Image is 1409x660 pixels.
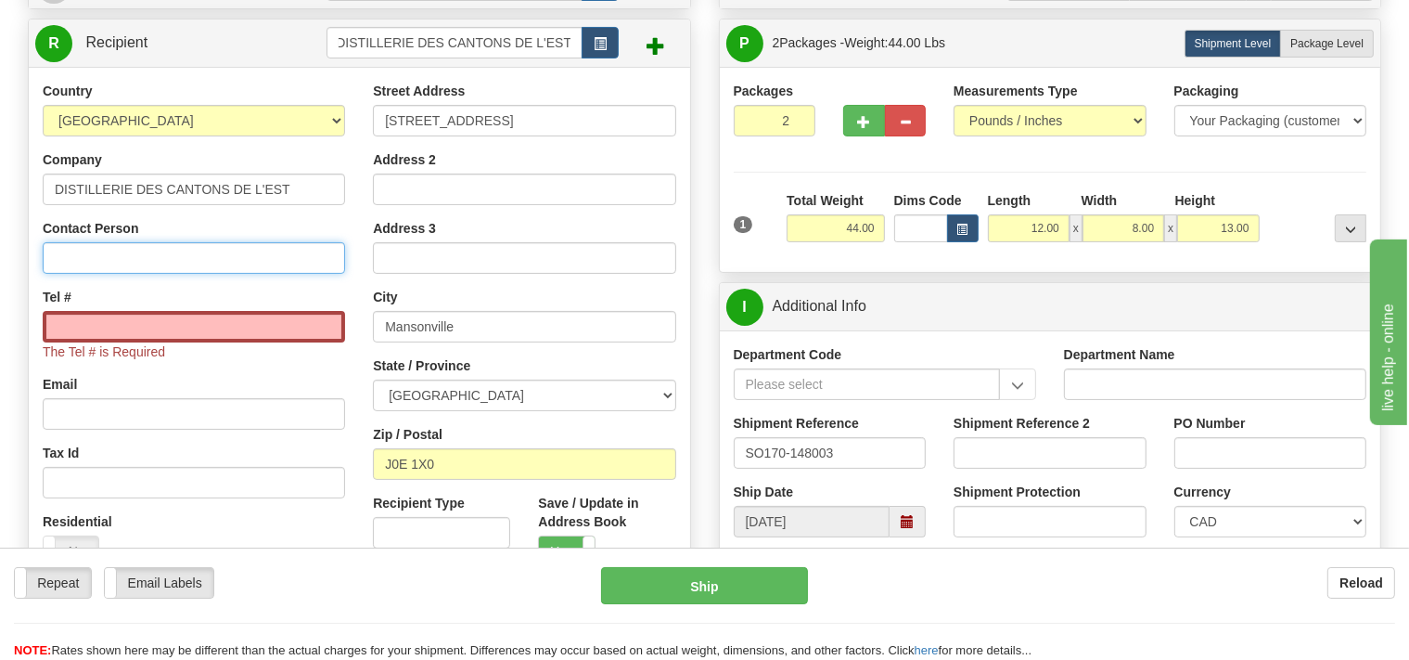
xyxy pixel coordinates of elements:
[734,345,842,364] label: Department Code
[43,150,102,169] label: Company
[734,369,1000,400] input: Please select
[726,25,763,62] span: P
[327,27,582,58] input: Recipient Id
[373,150,436,169] label: Address 2
[1327,567,1395,599] button: Reload
[373,219,436,238] label: Address 3
[734,483,794,501] label: Ship Date
[373,105,675,136] input: Enter a location
[44,537,98,566] label: No
[726,288,1375,326] a: IAdditional Info
[85,34,147,50] span: Recipient
[1366,235,1407,424] iframe: chat widget
[773,35,780,50] span: 2
[726,24,1375,62] a: P 2Packages -Weight:44.00 Lbs
[14,643,51,657] span: NOTE:
[539,537,594,566] label: Yes
[43,82,93,100] label: Country
[538,494,675,531] label: Save / Update in Address Book
[373,288,397,306] label: City
[105,568,213,598] label: Email Labels
[1164,214,1177,242] span: x
[35,24,294,62] a: R Recipient
[35,25,72,62] span: R
[43,219,138,238] label: Contact Person
[773,24,946,61] span: Packages -
[1082,191,1118,210] label: Width
[954,483,1081,501] label: Shipment Protection
[734,216,753,233] span: 1
[925,35,946,50] span: Lbs
[43,344,165,359] span: The Tel # is Required
[894,191,962,210] label: Dims Code
[15,568,91,598] label: Repeat
[1290,37,1364,50] span: Package Level
[726,289,763,326] span: I
[1070,214,1082,242] span: x
[988,191,1031,210] label: Length
[1174,483,1231,501] label: Currency
[43,444,79,462] label: Tax Id
[373,356,470,375] label: State / Province
[43,375,77,394] label: Email
[1174,82,1239,100] label: Packaging
[734,414,859,433] label: Shipment Reference
[1339,576,1383,590] b: Reload
[915,643,939,657] a: here
[14,11,172,33] div: live help - online
[43,512,112,531] label: Residential
[373,494,465,512] label: Recipient Type
[954,82,1078,100] label: Measurements Type
[601,567,808,604] button: Ship
[787,191,864,210] label: Total Weight
[844,35,945,50] span: Weight:
[954,414,1090,433] label: Shipment Reference 2
[1195,37,1272,50] span: Shipment Level
[889,35,921,50] span: 44.00
[1174,414,1246,433] label: PO Number
[1335,214,1366,242] div: ...
[1064,345,1175,364] label: Department Name
[373,425,442,444] label: Zip / Postal
[43,288,71,306] label: Tel #
[373,82,465,100] label: Street Address
[1175,191,1216,210] label: Height
[734,82,794,100] label: Packages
